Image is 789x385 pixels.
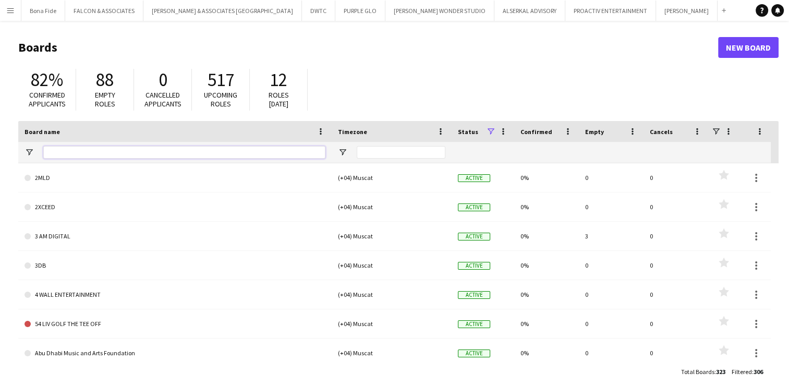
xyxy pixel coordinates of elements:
div: : [681,362,725,382]
div: 0 [644,163,708,192]
div: 0 [644,280,708,309]
div: 0 [579,251,644,280]
span: Active [458,350,490,357]
span: Total Boards [681,368,714,376]
button: Bona Fide [21,1,65,21]
span: Active [458,320,490,328]
div: (+04) Muscat [332,280,452,309]
span: 517 [208,68,234,91]
span: Board name [25,128,60,136]
div: 0% [514,339,579,367]
div: 0 [579,339,644,367]
button: PROACTIV ENTERTAINMENT [565,1,656,21]
span: Active [458,233,490,240]
span: 88 [96,68,114,91]
div: 0% [514,280,579,309]
span: 323 [716,368,725,376]
a: Abu Dhabi Music and Arts Foundation [25,339,325,368]
span: Timezone [338,128,367,136]
span: Roles [DATE] [269,90,289,109]
div: 0 [579,192,644,221]
div: 0% [514,163,579,192]
div: 0% [514,251,579,280]
div: 0 [579,163,644,192]
h1: Boards [18,40,718,55]
a: 3 AM DIGITAL [25,222,325,251]
span: Confirmed applicants [29,90,66,109]
div: 0 [644,339,708,367]
button: DWTC [302,1,335,21]
span: 0 [159,68,167,91]
span: Active [458,203,490,211]
div: 3 [579,222,644,250]
span: Active [458,262,490,270]
a: 2XCEED [25,192,325,222]
span: Empty [585,128,604,136]
div: 0 [644,251,708,280]
input: Timezone Filter Input [357,146,445,159]
div: 0 [644,309,708,338]
input: Board name Filter Input [43,146,325,159]
span: 306 [754,368,763,376]
span: Active [458,174,490,182]
div: 0 [579,309,644,338]
a: 54 LIV GOLF THE TEE OFF [25,309,325,339]
div: 0% [514,309,579,338]
a: 4 WALL ENTERTAINMENT [25,280,325,309]
div: (+04) Muscat [332,251,452,280]
span: Cancels [650,128,673,136]
a: New Board [718,37,779,58]
div: (+04) Muscat [332,163,452,192]
span: Empty roles [95,90,115,109]
button: Open Filter Menu [25,148,34,157]
div: 0 [644,222,708,250]
button: FALCON & ASSOCIATES [65,1,143,21]
button: [PERSON_NAME] WONDER STUDIO [385,1,494,21]
button: ALSERKAL ADVISORY [494,1,565,21]
div: (+04) Muscat [332,192,452,221]
span: Filtered [732,368,752,376]
div: (+04) Muscat [332,309,452,338]
span: Upcoming roles [204,90,237,109]
div: 0 [579,280,644,309]
div: : [732,362,763,382]
div: (+04) Muscat [332,222,452,250]
span: Confirmed [520,128,552,136]
span: Status [458,128,478,136]
div: (+04) Muscat [332,339,452,367]
button: [PERSON_NAME] [656,1,718,21]
div: 0% [514,222,579,250]
div: 0% [514,192,579,221]
a: 2MLD [25,163,325,192]
span: 82% [31,68,63,91]
a: 3DB [25,251,325,280]
span: Cancelled applicants [144,90,181,109]
div: 0 [644,192,708,221]
button: [PERSON_NAME] & ASSOCIATES [GEOGRAPHIC_DATA] [143,1,302,21]
span: Active [458,291,490,299]
span: 12 [270,68,287,91]
button: PURPLE GLO [335,1,385,21]
button: Open Filter Menu [338,148,347,157]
